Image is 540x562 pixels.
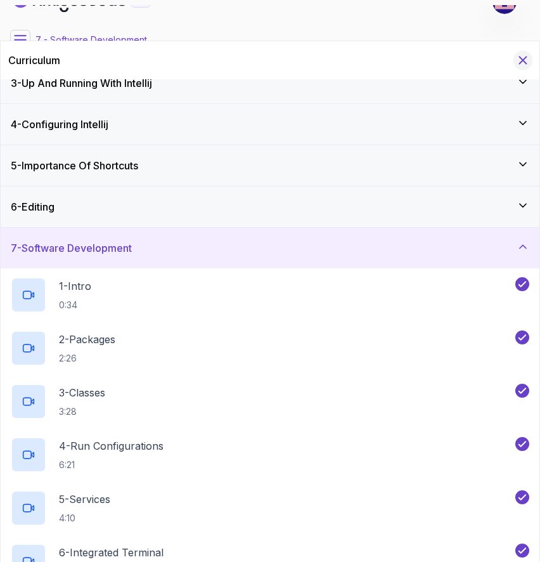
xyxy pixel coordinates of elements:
p: 1 - Intro [59,278,91,294]
h3: 6 - Editing [11,199,55,214]
h3: 7 - Software Development [11,240,132,256]
p: 6:21 [59,459,164,471]
p: 4:10 [59,512,110,525]
h3: 3 - Up And Running With Intellij [11,75,152,91]
p: 7 - Software Development [35,34,147,46]
button: Hide Curriculum for mobile [513,51,533,70]
p: 2:26 [59,352,115,365]
p: 0:34 [59,299,91,311]
button: 1-Intro0:34 [11,277,529,313]
button: 2-Packages2:26 [11,330,529,366]
button: 5-Services4:10 [11,490,529,526]
button: 5-Importance Of Shortcuts [1,145,539,186]
button: 4-Run Configurations6:21 [11,437,529,473]
p: 6 - Integrated Terminal [59,545,164,560]
button: 6-Editing [1,186,539,227]
p: 2 - Packages [59,332,115,347]
p: 5 - Services [59,492,110,507]
h2: Curriculum [8,53,60,68]
button: 3-Classes3:28 [11,384,529,419]
button: 4-Configuring Intellij [1,104,539,145]
h3: 4 - Configuring Intellij [11,117,108,132]
p: 3:28 [59,405,105,418]
p: 4 - Run Configurations [59,438,164,454]
button: 3-Up And Running With Intellij [1,63,539,103]
p: 3 - Classes [59,385,105,400]
button: 7-Software Development [1,228,539,268]
h3: 5 - Importance Of Shortcuts [11,158,138,173]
